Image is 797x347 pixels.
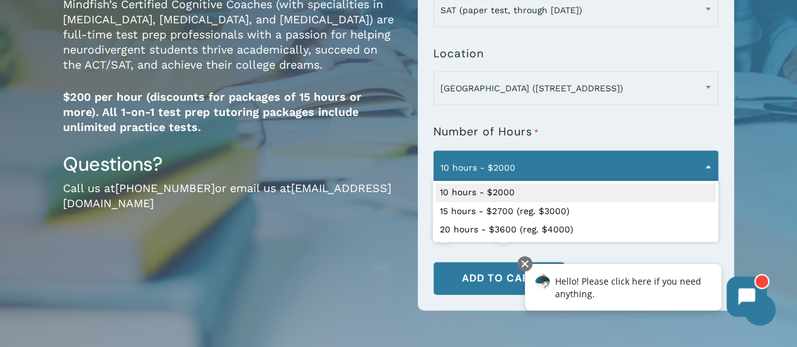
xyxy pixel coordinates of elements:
[433,71,718,105] span: Denver (1633 Fillmore St.)
[435,220,715,239] li: 20 hours - $3600 (reg. $4000)
[433,151,718,185] span: 10 hours - $2000
[433,47,484,60] label: Location
[434,75,718,101] span: Denver (1633 Fillmore St.)
[63,181,399,228] p: Call us at or email us at
[433,125,539,139] label: Number of Hours
[434,154,718,181] span: 10 hours - $2000
[512,254,779,329] iframe: Chatbot
[115,181,215,195] a: [PHONE_NUMBER]
[435,202,715,221] li: 15 hours - $2700 (reg. $3000)
[63,90,362,134] strong: $200 per hour (discounts for packages of 15 hours or more). All 1-on-1 test prep tutoring package...
[435,183,715,202] li: 10 hours - $2000
[433,262,565,295] button: Add to cart
[63,152,399,176] h3: Questions?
